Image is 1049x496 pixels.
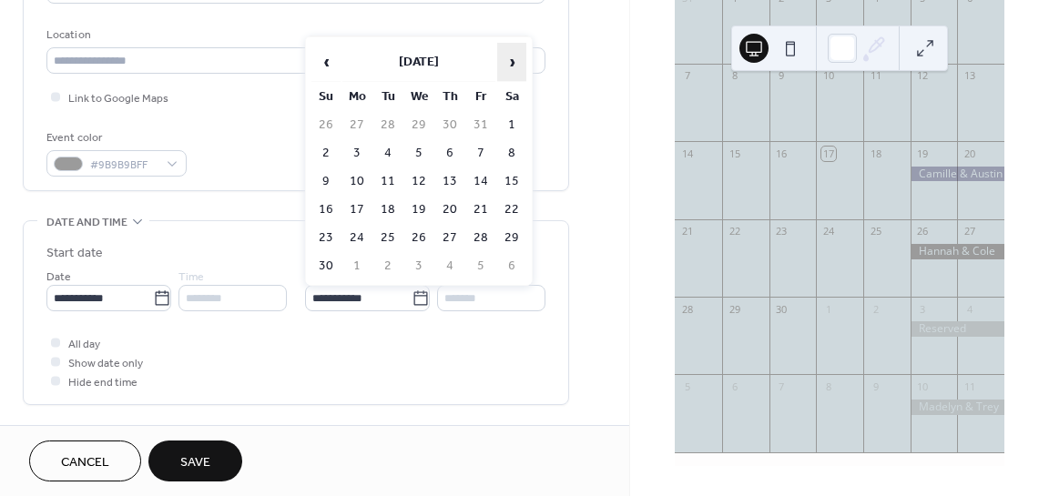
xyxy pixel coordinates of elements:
[869,380,882,393] div: 9
[869,69,882,83] div: 11
[312,44,340,80] span: ‹
[68,354,143,373] span: Show date only
[466,225,495,251] td: 28
[821,69,835,83] div: 10
[728,302,741,316] div: 29
[466,168,495,195] td: 14
[46,128,183,147] div: Event color
[342,43,495,82] th: [DATE]
[498,44,525,80] span: ›
[311,140,341,167] td: 2
[728,380,741,393] div: 6
[404,112,433,138] td: 29
[466,112,495,138] td: 31
[311,112,341,138] td: 26
[342,168,372,195] td: 10
[680,69,694,83] div: 7
[775,380,789,393] div: 7
[869,225,882,238] div: 25
[821,225,835,238] div: 24
[728,147,741,160] div: 15
[680,302,694,316] div: 28
[962,302,976,316] div: 4
[46,25,542,45] div: Location
[435,253,464,279] td: 4
[962,147,976,160] div: 20
[497,84,526,110] th: Sa
[90,156,158,175] span: #9B9B9BFF
[342,112,372,138] td: 27
[373,253,402,279] td: 2
[869,147,882,160] div: 18
[29,440,141,481] button: Cancel
[821,147,835,160] div: 17
[404,140,433,167] td: 5
[404,84,433,110] th: We
[911,167,1004,182] div: Camille & Austin
[869,302,882,316] div: 2
[466,84,495,110] th: Fr
[46,213,127,232] span: Date and time
[311,197,341,223] td: 16
[916,380,930,393] div: 10
[680,380,694,393] div: 5
[466,197,495,223] td: 21
[911,244,1004,259] div: Hannah & Cole
[728,69,741,83] div: 8
[466,140,495,167] td: 7
[404,168,433,195] td: 12
[373,168,402,195] td: 11
[373,84,402,110] th: Tu
[342,225,372,251] td: 24
[821,380,835,393] div: 8
[497,253,526,279] td: 6
[435,84,464,110] th: Th
[373,140,402,167] td: 4
[916,225,930,238] div: 26
[68,335,100,354] span: All day
[404,253,433,279] td: 3
[404,197,433,223] td: 19
[435,225,464,251] td: 27
[342,197,372,223] td: 17
[342,253,372,279] td: 1
[916,69,930,83] div: 12
[916,302,930,316] div: 3
[435,112,464,138] td: 30
[46,268,71,287] span: Date
[680,225,694,238] div: 21
[437,268,463,287] span: Time
[373,225,402,251] td: 25
[178,268,204,287] span: Time
[435,168,464,195] td: 13
[342,140,372,167] td: 3
[821,302,835,316] div: 1
[728,225,741,238] div: 22
[61,453,109,472] span: Cancel
[497,197,526,223] td: 22
[497,112,526,138] td: 1
[404,225,433,251] td: 26
[311,168,341,195] td: 9
[775,147,789,160] div: 16
[466,253,495,279] td: 5
[68,89,168,108] span: Link to Google Maps
[180,453,210,472] span: Save
[962,380,976,393] div: 11
[680,147,694,160] div: 14
[311,253,341,279] td: 30
[435,197,464,223] td: 20
[911,321,1004,337] div: Reserved
[68,373,137,392] span: Hide end time
[775,302,789,316] div: 30
[311,225,341,251] td: 23
[497,140,526,167] td: 8
[497,225,526,251] td: 29
[962,225,976,238] div: 27
[148,440,242,481] button: Save
[911,400,1004,415] div: Madelyn & Trey
[373,112,402,138] td: 28
[962,69,976,83] div: 13
[775,225,789,238] div: 23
